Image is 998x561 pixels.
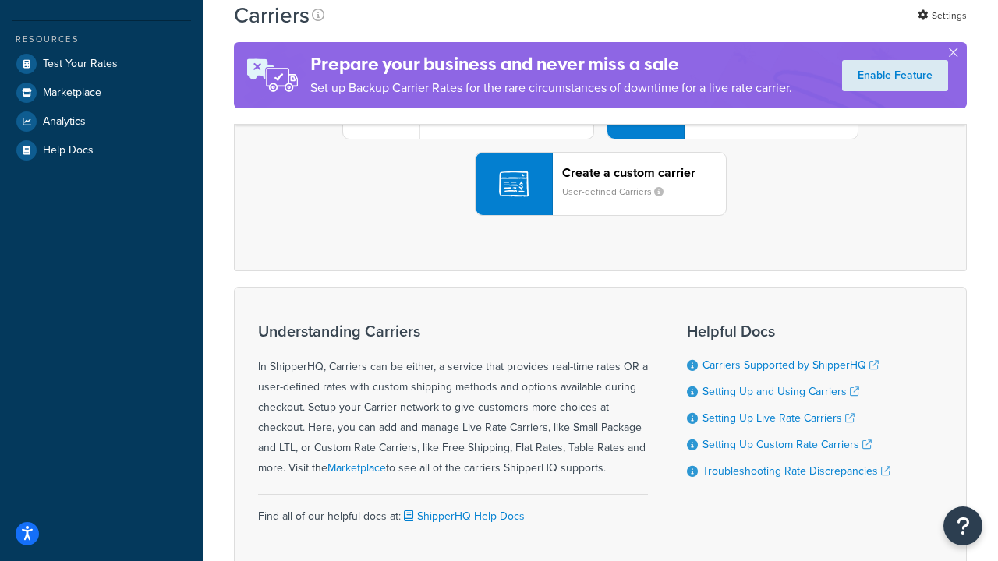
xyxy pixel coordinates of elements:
header: Create a custom carrier [562,165,726,180]
h4: Prepare your business and never miss a sale [310,51,792,77]
span: Analytics [43,115,86,129]
a: Analytics [12,108,191,136]
div: In ShipperHQ, Carriers can be either, a service that provides real-time rates OR a user-defined r... [258,323,648,478]
span: Test Your Rates [43,58,118,71]
div: Find all of our helpful docs at: [258,494,648,527]
span: Help Docs [43,144,94,157]
a: Marketplace [12,79,191,107]
h3: Helpful Docs [687,323,890,340]
a: Help Docs [12,136,191,164]
span: Marketplace [43,86,101,100]
a: Setting Up Custom Rate Carriers [702,436,872,453]
a: Setting Up Live Rate Carriers [702,410,855,426]
img: ad-rules-rateshop-fe6ec290ccb7230408bd80ed9643f0289d75e0ffd9eb532fc0e269fcd187b520.png [234,42,310,108]
a: Setting Up and Using Carriers [702,383,859,400]
a: Test Your Rates [12,50,191,78]
a: Marketplace [327,460,386,476]
small: User-defined Carriers [562,185,676,199]
a: ShipperHQ Help Docs [401,508,525,524]
a: Enable Feature [842,60,948,91]
div: Resources [12,33,191,46]
p: Set up Backup Carrier Rates for the rare circumstances of downtime for a live rate carrier. [310,77,792,99]
button: Open Resource Center [943,506,982,545]
h3: Understanding Carriers [258,323,648,340]
button: Create a custom carrierUser-defined Carriers [475,152,727,216]
a: Carriers Supported by ShipperHQ [702,357,879,373]
a: Settings [918,5,967,26]
a: Troubleshooting Rate Discrepancies [702,463,890,479]
img: icon-carrier-custom-c93b8a24.svg [499,169,529,199]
